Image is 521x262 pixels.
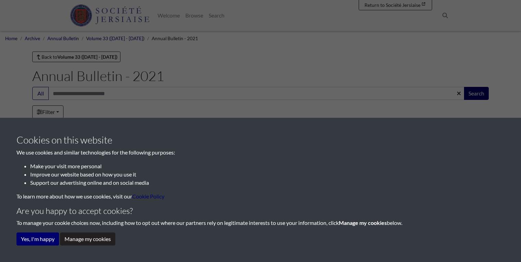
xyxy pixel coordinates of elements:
[132,193,164,200] a: learn more about cookies
[16,148,505,157] p: We use cookies and similar technologies for the following purposes:
[30,170,505,179] li: Improve our website based on how you use it
[16,192,505,201] p: To learn more about how we use cookies, visit our
[16,219,505,227] p: To manage your cookie choices now, including how to opt out where our partners rely on legitimate...
[16,206,505,216] h4: Are you happy to accept cookies?
[16,134,505,146] h3: Cookies on this website
[30,162,505,170] li: Make your visit more personal
[339,219,387,226] strong: Manage my cookies
[60,232,115,246] button: Manage my cookies
[16,232,59,246] button: Yes, I'm happy
[30,179,505,187] li: Support our advertising online and on social media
